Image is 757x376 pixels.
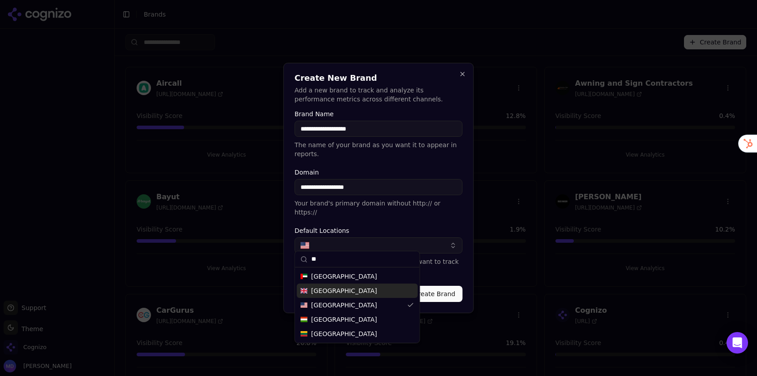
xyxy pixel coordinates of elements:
[311,315,377,324] span: [GEOGRAPHIC_DATA]
[301,273,308,280] img: United Arab Emirates
[301,330,308,337] img: Lithuania
[301,316,308,323] img: Hungary
[295,86,463,104] p: Add a new brand to track and analyze its performance metrics across different channels.
[311,301,377,310] span: [GEOGRAPHIC_DATA]
[295,169,463,175] label: Domain
[295,267,420,343] div: Suggestions
[295,74,463,82] h2: Create New Brand
[301,287,308,294] img: United Kingdom
[295,227,463,234] label: Default Locations
[295,140,463,158] p: The name of your brand as you want it to appear in reports.
[295,111,463,117] label: Brand Name
[295,199,463,217] p: Your brand's primary domain without http:// or https://
[311,286,377,295] span: [GEOGRAPHIC_DATA]
[301,302,308,309] img: United States
[311,329,377,338] span: [GEOGRAPHIC_DATA]
[301,241,310,250] img: United States
[311,272,377,281] span: [GEOGRAPHIC_DATA]
[407,286,463,302] button: Create Brand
